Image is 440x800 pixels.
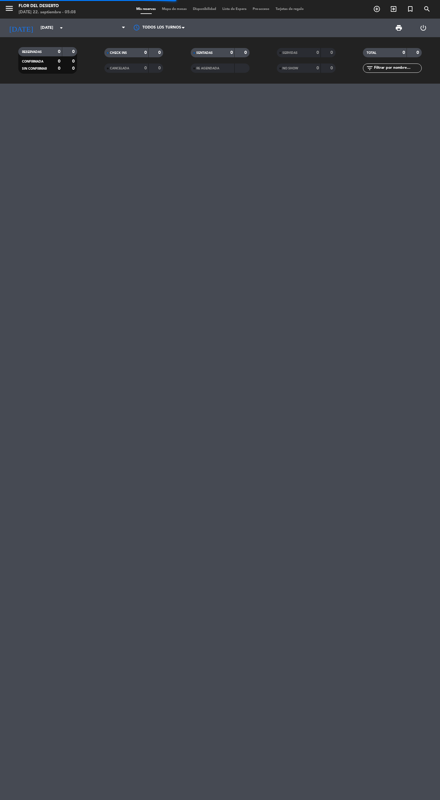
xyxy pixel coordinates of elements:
[244,50,248,55] strong: 0
[72,50,76,54] strong: 0
[416,50,420,55] strong: 0
[316,66,319,70] strong: 0
[219,7,250,11] span: Lista de Espera
[58,50,60,54] strong: 0
[282,51,298,55] span: SERVIDAS
[403,50,405,55] strong: 0
[250,7,272,11] span: Pre-acceso
[395,24,403,32] span: print
[133,7,159,11] span: Mis reservas
[411,19,435,37] div: LOG OUT
[407,5,414,13] i: turned_in_not
[190,7,219,11] span: Disponibilidad
[159,7,190,11] span: Mapa de mesas
[22,50,42,54] span: RESERVADAS
[58,59,60,63] strong: 0
[22,67,47,70] span: SIN CONFIRMAR
[282,67,298,70] span: NO SHOW
[110,51,127,55] span: CHECK INS
[420,24,427,32] i: power_settings_new
[272,7,307,11] span: Tarjetas de regalo
[330,66,334,70] strong: 0
[58,66,60,71] strong: 0
[373,5,381,13] i: add_circle_outline
[230,50,233,55] strong: 0
[158,50,162,55] strong: 0
[110,67,129,70] span: CANCELADA
[144,50,147,55] strong: 0
[366,64,373,72] i: filter_list
[5,4,14,15] button: menu
[144,66,147,70] strong: 0
[196,51,213,55] span: SENTADAS
[367,51,376,55] span: TOTAL
[196,67,219,70] span: RE AGENDADA
[423,5,431,13] i: search
[373,65,421,72] input: Filtrar por nombre...
[22,60,43,63] span: CONFIRMADA
[390,5,397,13] i: exit_to_app
[5,21,37,35] i: [DATE]
[72,59,76,63] strong: 0
[19,3,76,9] div: FLOR DEL DESIERTO
[158,66,162,70] strong: 0
[58,24,65,32] i: arrow_drop_down
[72,66,76,71] strong: 0
[330,50,334,55] strong: 0
[5,4,14,13] i: menu
[19,9,76,15] div: [DATE] 22. septiembre - 05:08
[316,50,319,55] strong: 0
